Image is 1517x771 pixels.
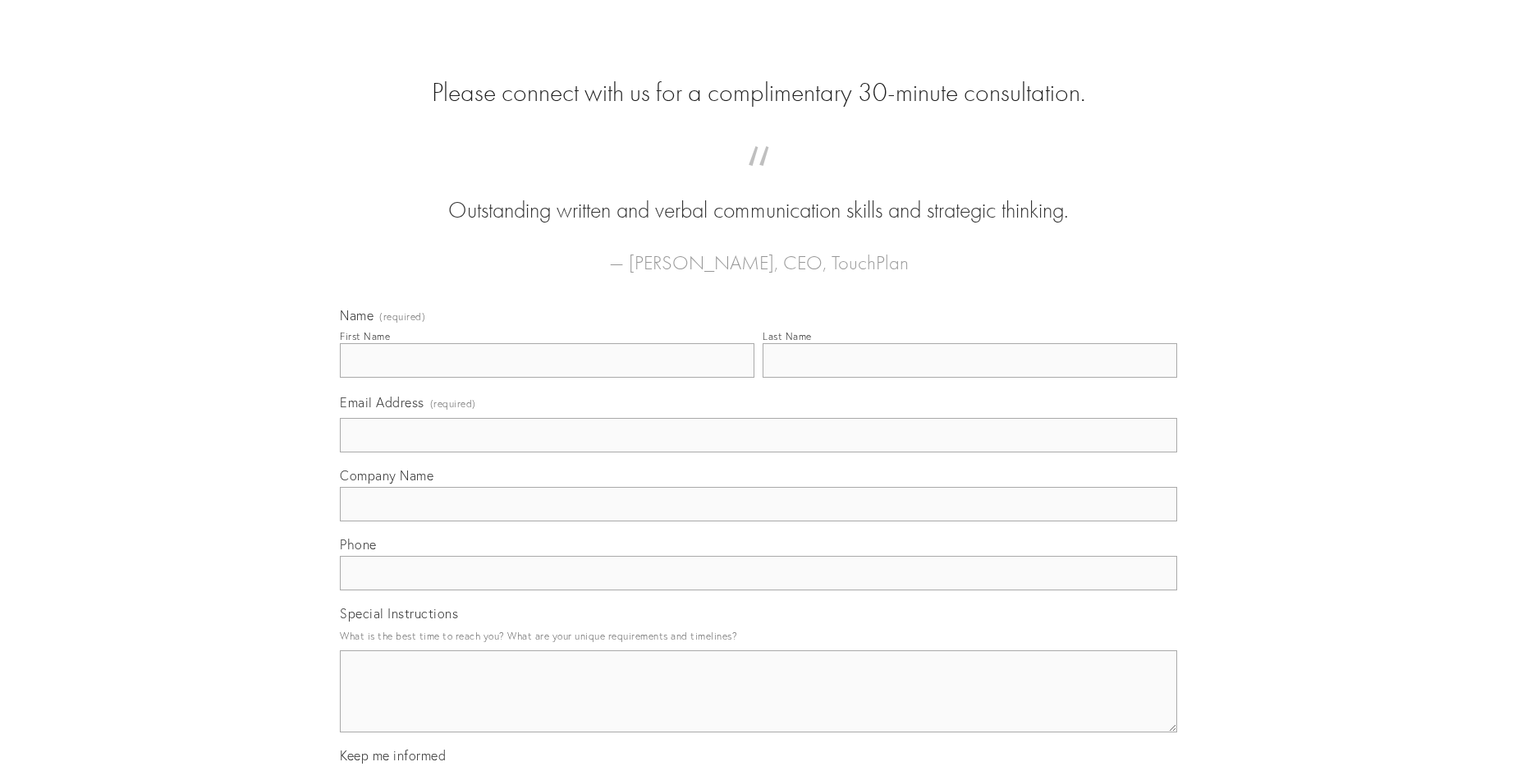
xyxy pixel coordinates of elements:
h2: Please connect with us for a complimentary 30-minute consultation. [340,77,1177,108]
span: “ [366,163,1151,195]
span: Special Instructions [340,605,458,622]
p: What is the best time to reach you? What are your unique requirements and timelines? [340,625,1177,647]
span: Name [340,307,374,324]
div: First Name [340,330,390,342]
span: Email Address [340,394,424,411]
span: (required) [430,392,476,415]
span: Phone [340,536,377,553]
span: Company Name [340,467,433,484]
blockquote: Outstanding written and verbal communication skills and strategic thinking. [366,163,1151,227]
div: Last Name [763,330,812,342]
figcaption: — [PERSON_NAME], CEO, TouchPlan [366,227,1151,279]
span: Keep me informed [340,747,446,764]
span: (required) [379,312,425,322]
